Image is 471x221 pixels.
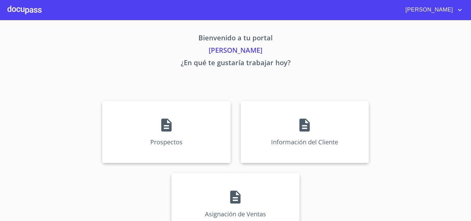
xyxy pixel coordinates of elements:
[44,57,427,70] p: ¿En qué te gustaría trabajar hoy?
[401,5,464,15] button: account of current user
[205,210,266,218] p: Asignación de Ventas
[150,138,183,146] p: Prospectos
[44,45,427,57] p: [PERSON_NAME]
[401,5,456,15] span: [PERSON_NAME]
[44,33,427,45] p: Bienvenido a tu portal
[271,138,338,146] p: Información del Cliente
